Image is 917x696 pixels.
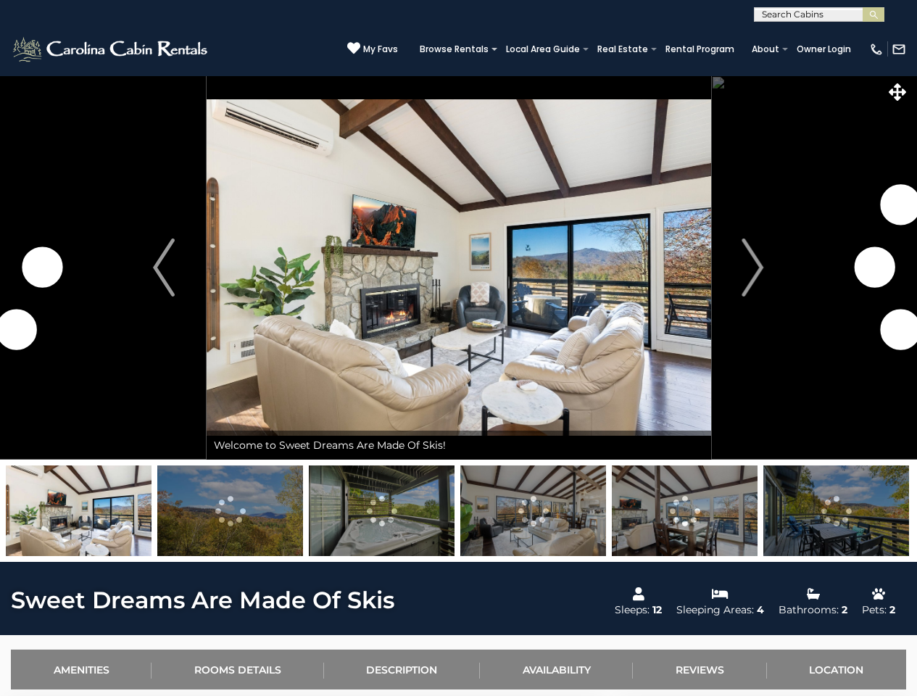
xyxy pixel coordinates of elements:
button: Previous [121,75,206,460]
img: 167530462 [6,465,152,556]
img: 168962302 [309,465,455,556]
a: Owner Login [789,39,858,59]
a: About [744,39,787,59]
a: Reviews [633,650,766,689]
img: arrow [153,239,175,297]
a: Amenities [11,650,152,689]
img: White-1-2.png [11,35,212,64]
span: My Favs [363,43,398,56]
img: 167530463 [460,465,606,556]
img: mail-regular-white.png [892,42,906,57]
img: 167390716 [763,465,909,556]
a: Browse Rentals [412,39,496,59]
a: Real Estate [590,39,655,59]
img: phone-regular-white.png [869,42,884,57]
a: My Favs [347,41,398,57]
a: Local Area Guide [499,39,587,59]
a: Location [767,650,906,689]
img: arrow [742,239,764,297]
a: Description [324,650,480,689]
button: Next [710,75,795,460]
img: 167530466 [612,465,758,556]
a: Rooms Details [152,650,323,689]
a: Rental Program [658,39,742,59]
a: Availability [480,650,633,689]
div: Welcome to Sweet Dreams Are Made Of Skis! [207,431,711,460]
img: 167390720 [157,465,303,556]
